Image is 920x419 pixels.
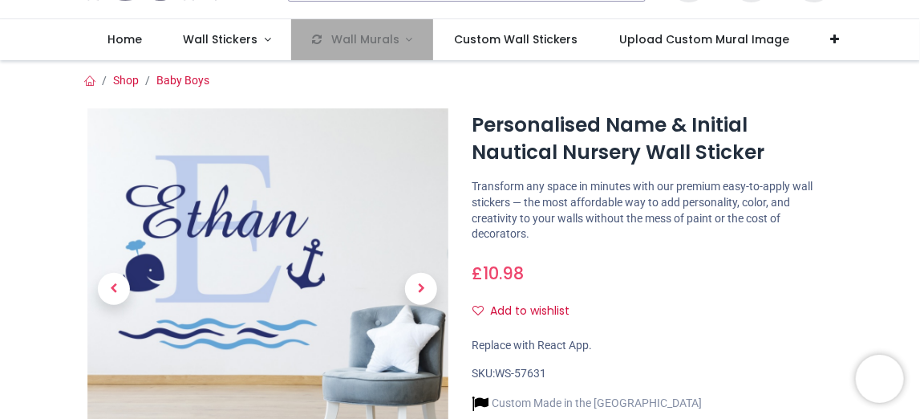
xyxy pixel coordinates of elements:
span: WS-57631 [496,367,547,380]
a: Wall Stickers [163,19,292,61]
span: Upload Custom Mural Image [619,31,789,47]
span: Previous [98,273,130,305]
p: Transform any space in minutes with our premium easy-to-apply wall stickers — the most affordable... [472,179,833,242]
span: 10.98 [484,262,525,285]
div: Replace with React App. [472,338,833,354]
a: Next [394,162,448,415]
span: Custom Wall Stickers [454,31,578,47]
span: Next [405,273,437,305]
div: SKU: [472,366,833,382]
i: Add to wishlist [473,305,484,316]
li: Custom Made in the [GEOGRAPHIC_DATA] [472,395,703,412]
button: Add to wishlistAdd to wishlist [472,298,584,325]
span: £ [472,262,525,285]
span: Home [107,31,142,47]
iframe: Brevo live chat [856,355,904,403]
a: Shop [114,74,140,87]
span: Wall Stickers [183,31,257,47]
a: Previous [87,162,142,415]
h1: Personalised Name & Initial Nautical Nursery Wall Sticker [472,112,833,167]
a: Baby Boys [157,74,210,87]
